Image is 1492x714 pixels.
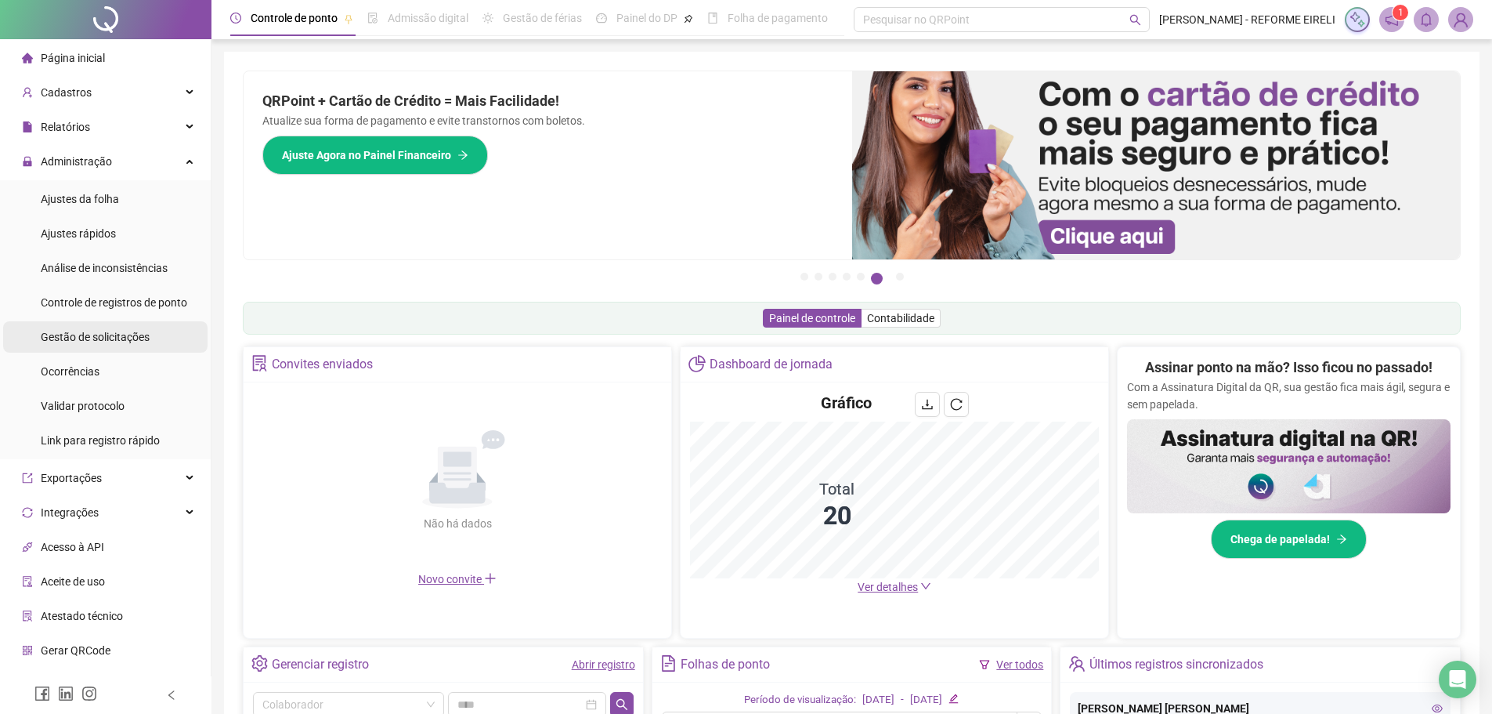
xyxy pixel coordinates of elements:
[34,686,50,701] span: facebook
[1419,13,1433,27] span: bell
[1159,11,1335,28] span: [PERSON_NAME] - REFORME EIRELI
[858,581,918,593] span: Ver detalhes
[921,398,934,411] span: download
[484,572,497,585] span: plus
[41,296,187,309] span: Controle de registros de ponto
[262,90,833,112] h2: QRPoint + Cartão de Crédito = Mais Facilidade!
[41,644,110,657] span: Gerar QRCode
[272,651,369,678] div: Gerenciar registro
[660,655,677,672] span: file-text
[1145,357,1432,379] h2: Assinar ponto na mão? Isso ficou no passado!
[710,351,833,378] div: Dashboard de jornada
[1393,5,1408,20] sup: 1
[1127,379,1450,413] p: Com a Assinatura Digital da QR, sua gestão fica mais ágil, segura e sem papelada.
[867,312,934,324] span: Contabilidade
[596,13,607,24] span: dashboard
[22,156,33,167] span: lock
[41,472,102,484] span: Exportações
[262,112,833,129] p: Atualize sua forma de pagamento e evite transtornos com boletos.
[688,355,705,371] span: pie-chart
[41,193,119,205] span: Ajustes da folha
[22,473,33,484] span: export
[769,312,855,324] span: Painel de controle
[1068,655,1085,672] span: team
[385,515,529,532] div: Não há dados
[950,398,963,411] span: reload
[22,576,33,587] span: audit
[1449,8,1472,31] img: 70416
[681,651,770,678] div: Folhas de ponto
[948,694,959,704] span: edit
[22,507,33,518] span: sync
[41,86,92,99] span: Cadastros
[862,692,894,709] div: [DATE]
[996,658,1043,671] a: Ver todos
[58,686,74,701] span: linkedin
[684,14,693,24] span: pushpin
[616,698,628,711] span: search
[1127,419,1450,513] img: banner%2F02c71560-61a6-44d4-94b9-c8ab97240462.png
[251,355,268,371] span: solution
[22,645,33,656] span: qrcode
[41,52,105,64] span: Página inicial
[503,12,582,24] span: Gestão de férias
[728,12,828,24] span: Folha de pagamento
[41,227,116,240] span: Ajustes rápidos
[41,506,99,519] span: Integrações
[22,87,33,98] span: user-add
[857,273,865,281] button: 5
[22,53,33,63] span: home
[457,150,468,161] span: arrow-right
[744,692,856,709] div: Período de visualização:
[1211,520,1367,559] button: Chega de papelada!
[344,14,353,24] span: pushpin
[41,331,150,343] span: Gestão de solicitações
[272,351,373,378] div: Convites enviados
[41,400,125,412] span: Validar protocolo
[282,147,451,164] span: Ajuste Agora no Painel Financeiro
[81,686,97,701] span: instagram
[262,136,488,175] button: Ajuste Agora no Painel Financeiro
[910,692,942,709] div: [DATE]
[41,155,112,168] span: Administração
[41,575,105,588] span: Aceite de uso
[858,581,931,593] a: Ver detalhes down
[800,273,808,281] button: 1
[920,581,931,592] span: down
[572,658,635,671] a: Abrir registro
[821,392,872,414] h4: Gráfico
[251,655,268,672] span: setting
[1349,11,1366,28] img: sparkle-icon.fc2bf0ac1784a2077858766a79e2daf3.svg
[871,273,883,285] button: 6
[251,12,338,24] span: Controle de ponto
[616,12,677,24] span: Painel do DP
[41,434,160,447] span: Link para registro rápido
[815,273,822,281] button: 2
[979,659,990,670] span: filter
[896,273,904,281] button: 7
[41,262,168,274] span: Análise de inconsistências
[166,690,177,701] span: left
[901,692,904,709] div: -
[41,610,123,622] span: Atestado técnico
[1385,13,1399,27] span: notification
[843,273,851,281] button: 4
[22,542,33,553] span: api
[707,13,718,24] span: book
[1089,651,1263,678] div: Últimos registros sincronizados
[1230,531,1330,548] span: Chega de papelada!
[852,71,1461,259] img: banner%2F75947b42-3b94-469c-a360-407c2d3115d7.png
[41,121,90,133] span: Relatórios
[41,541,104,553] span: Acesso à API
[230,13,241,24] span: clock-circle
[22,121,33,132] span: file
[1336,534,1347,545] span: arrow-right
[1439,661,1476,698] div: Open Intercom Messenger
[1129,14,1141,26] span: search
[829,273,836,281] button: 3
[482,13,493,24] span: sun
[1432,703,1443,714] span: eye
[22,611,33,622] span: solution
[1398,7,1403,18] span: 1
[388,12,468,24] span: Admissão digital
